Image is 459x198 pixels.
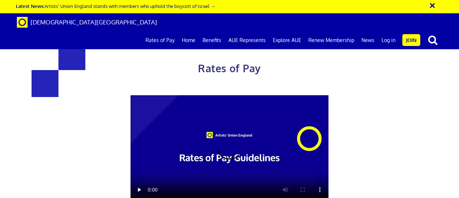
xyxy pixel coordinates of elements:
[16,3,215,9] a: Latest News:Artists’ Union England stands with members who uphold the boycott of Israel →
[178,31,199,49] a: Home
[225,31,269,49] a: AUE Represents
[358,31,378,49] a: News
[16,3,44,9] strong: Latest News:
[305,31,358,49] a: Renew Membership
[402,34,420,46] a: Join
[269,31,305,49] a: Explore AUE
[198,62,261,75] span: Rates of Pay
[199,31,225,49] a: Benefits
[30,18,157,26] span: [DEMOGRAPHIC_DATA][GEOGRAPHIC_DATA]
[422,32,444,47] button: search
[378,31,399,49] a: Log in
[142,31,178,49] a: Rates of Pay
[11,13,162,31] a: Brand [DEMOGRAPHIC_DATA][GEOGRAPHIC_DATA]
